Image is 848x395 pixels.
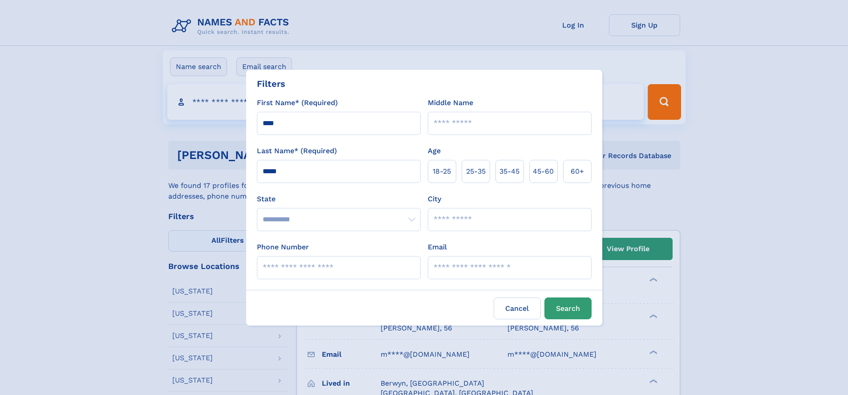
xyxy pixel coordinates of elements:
[433,166,451,177] span: 18‑25
[428,194,441,204] label: City
[257,194,421,204] label: State
[544,297,592,319] button: Search
[257,146,337,156] label: Last Name* (Required)
[257,242,309,252] label: Phone Number
[571,166,584,177] span: 60+
[428,146,441,156] label: Age
[499,166,519,177] span: 35‑45
[466,166,486,177] span: 25‑35
[428,98,473,108] label: Middle Name
[428,242,447,252] label: Email
[257,98,338,108] label: First Name* (Required)
[494,297,541,319] label: Cancel
[533,166,554,177] span: 45‑60
[257,77,285,90] div: Filters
